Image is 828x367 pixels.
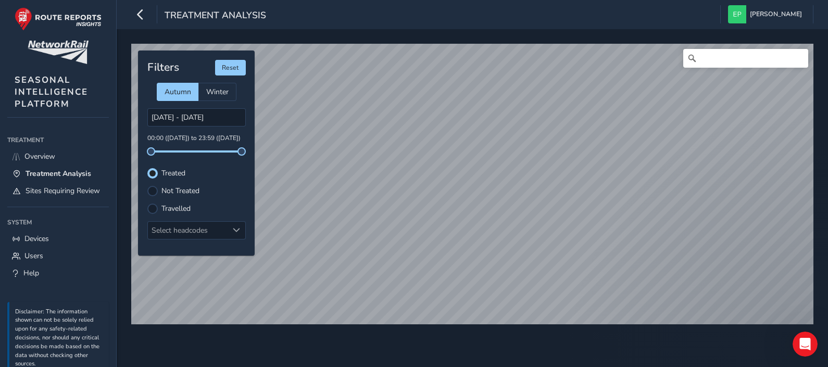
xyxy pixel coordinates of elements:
[147,134,246,143] p: 00:00 ([DATE]) to 23:59 ([DATE])
[793,332,818,357] iframe: Intercom live chat
[24,151,55,161] span: Overview
[161,205,191,212] label: Travelled
[728,5,806,23] button: [PERSON_NAME]
[148,222,228,239] div: Select headcodes
[28,41,89,64] img: customer logo
[161,187,199,195] label: Not Treated
[23,268,39,278] span: Help
[26,169,91,179] span: Treatment Analysis
[206,87,229,97] span: Winter
[7,132,109,148] div: Treatment
[7,148,109,165] a: Overview
[750,5,802,23] span: [PERSON_NAME]
[683,49,808,68] input: Search
[165,9,266,23] span: Treatment Analysis
[728,5,746,23] img: diamond-layout
[26,186,100,196] span: Sites Requiring Review
[15,74,88,110] span: SEASONAL INTELLIGENCE PLATFORM
[147,61,179,74] h4: Filters
[131,44,813,324] canvas: Map
[7,264,109,282] a: Help
[15,7,102,31] img: rr logo
[7,247,109,264] a: Users
[7,182,109,199] a: Sites Requiring Review
[7,214,109,230] div: System
[7,165,109,182] a: Treatment Analysis
[198,83,236,101] div: Winter
[24,234,49,244] span: Devices
[24,251,43,261] span: Users
[165,87,191,97] span: Autumn
[7,230,109,247] a: Devices
[157,83,198,101] div: Autumn
[161,170,185,177] label: Treated
[215,60,246,75] button: Reset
